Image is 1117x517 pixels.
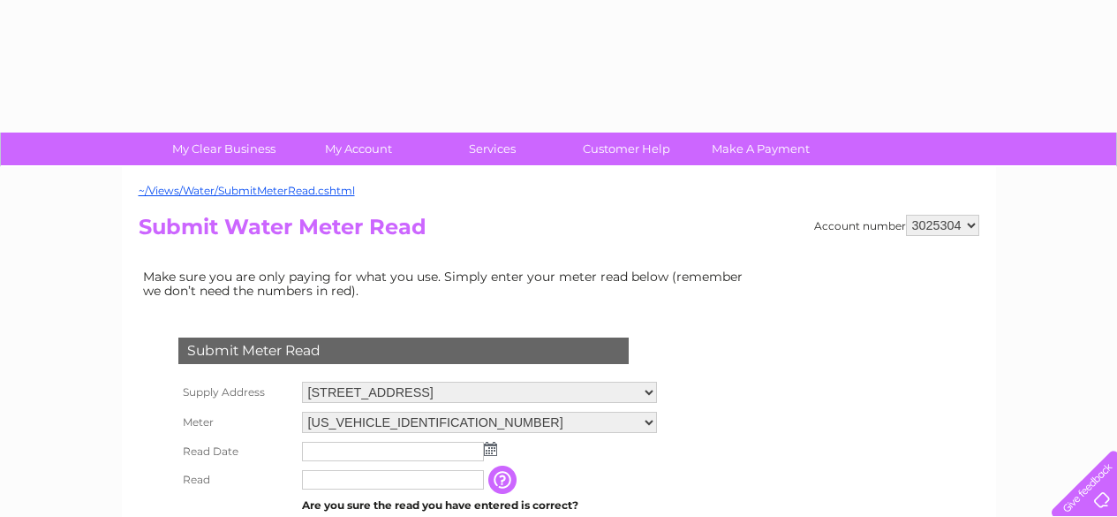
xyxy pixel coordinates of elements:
[139,184,355,197] a: ~/Views/Water/SubmitMeterRead.cshtml
[419,133,565,165] a: Services
[178,338,629,364] div: Submit Meter Read
[151,133,297,165] a: My Clear Business
[174,377,298,407] th: Supply Address
[285,133,431,165] a: My Account
[174,407,298,437] th: Meter
[139,265,757,302] td: Make sure you are only paying for what you use. Simply enter your meter read below (remember we d...
[139,215,979,248] h2: Submit Water Meter Read
[688,133,834,165] a: Make A Payment
[174,466,298,494] th: Read
[174,437,298,466] th: Read Date
[554,133,699,165] a: Customer Help
[298,494,661,517] td: Are you sure the read you have entered is correct?
[488,466,520,494] input: Information
[814,215,979,236] div: Account number
[484,442,497,456] img: ...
